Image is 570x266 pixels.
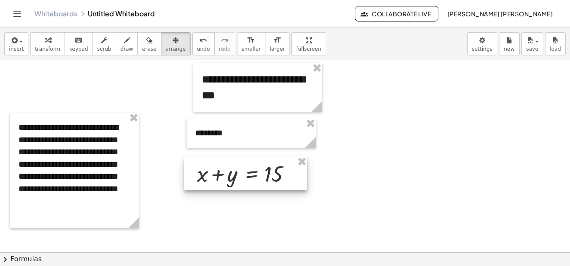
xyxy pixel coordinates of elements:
button: keyboardkeypad [65,32,93,55]
span: settings [472,46,493,52]
i: format_size [273,35,281,46]
span: redo [219,46,231,52]
button: Collaborate Live [355,6,438,21]
button: settings [467,32,497,55]
button: [PERSON_NAME] [PERSON_NAME] [440,6,560,21]
span: keypad [69,46,88,52]
span: undo [197,46,210,52]
i: undo [199,35,207,46]
span: insert [9,46,24,52]
span: larger [270,46,285,52]
button: draw [116,32,138,55]
button: load [545,32,566,55]
button: fullscreen [291,32,326,55]
button: undoundo [192,32,215,55]
span: Collaborate Live [362,10,431,18]
span: [PERSON_NAME] [PERSON_NAME] [447,10,553,18]
button: format_sizesmaller [237,32,265,55]
button: new [499,32,520,55]
span: load [550,46,561,52]
i: format_size [247,35,255,46]
span: transform [35,46,60,52]
button: save [521,32,543,55]
span: scrub [97,46,111,52]
i: redo [221,35,229,46]
span: erase [142,46,156,52]
span: fullscreen [296,46,321,52]
button: transform [30,32,65,55]
button: Toggle navigation [10,7,24,21]
button: scrub [92,32,116,55]
span: new [504,46,515,52]
span: arrange [166,46,186,52]
i: keyboard [74,35,83,46]
span: save [526,46,538,52]
button: format_sizelarger [265,32,290,55]
button: redoredo [214,32,235,55]
span: smaller [242,46,261,52]
button: arrange [161,32,191,55]
button: insert [4,32,28,55]
button: erase [137,32,161,55]
a: Whiteboards [34,9,77,18]
span: draw [120,46,133,52]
